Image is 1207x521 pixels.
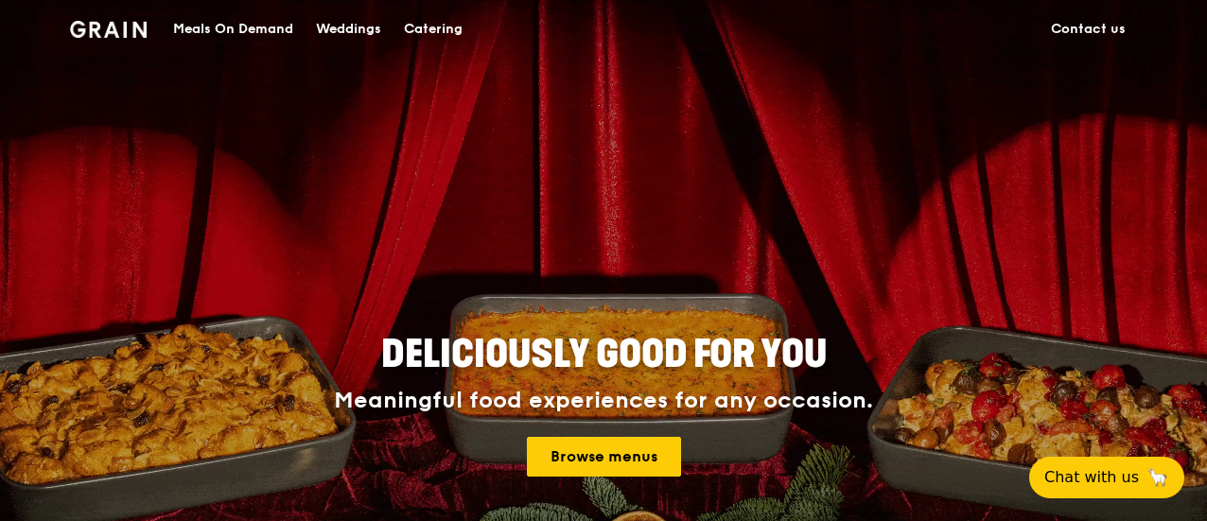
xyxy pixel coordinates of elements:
span: 🦙 [1146,466,1169,489]
a: Catering [393,1,474,58]
button: Chat with us🦙 [1029,457,1184,498]
img: Grain [70,21,147,38]
a: Weddings [305,1,393,58]
div: Meals On Demand [173,1,293,58]
span: Deliciously good for you [381,332,827,377]
div: Meaningful food experiences for any occasion. [263,388,944,414]
a: Browse menus [527,437,681,477]
div: Weddings [316,1,381,58]
span: Chat with us [1044,466,1139,489]
a: Contact us [1040,1,1137,58]
div: Catering [404,1,463,58]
